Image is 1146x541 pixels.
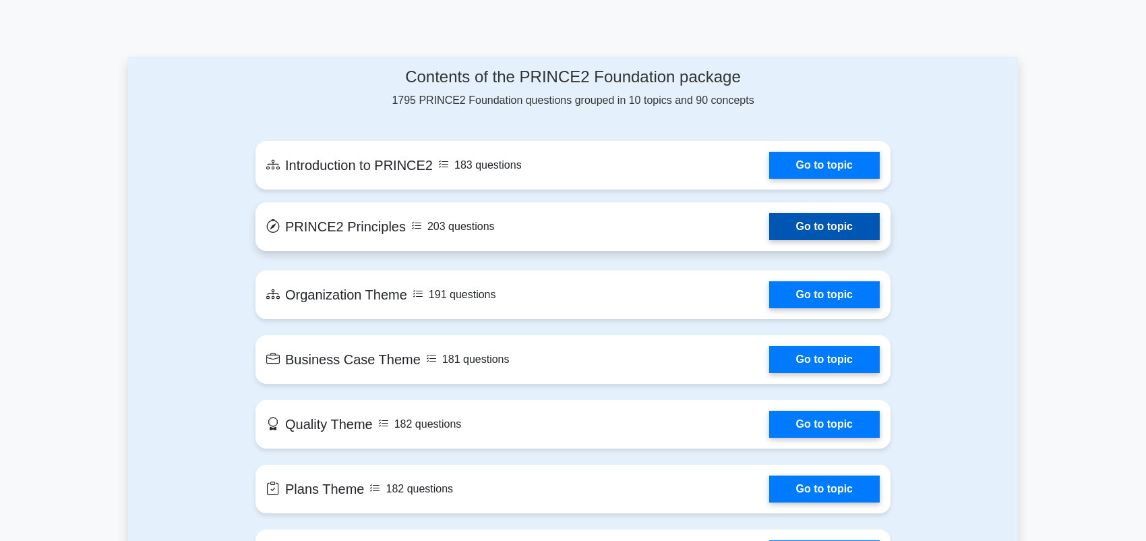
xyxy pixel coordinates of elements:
a: Go to topic [769,281,880,308]
a: Go to topic [769,476,880,503]
a: Go to topic [769,213,880,240]
a: Go to topic [769,411,880,438]
a: Go to topic [769,346,880,373]
div: 1795 PRINCE2 Foundation questions grouped in 10 topics and 90 concepts [255,67,891,109]
h4: Contents of the PRINCE2 Foundation package [255,67,891,87]
a: Go to topic [769,152,880,179]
